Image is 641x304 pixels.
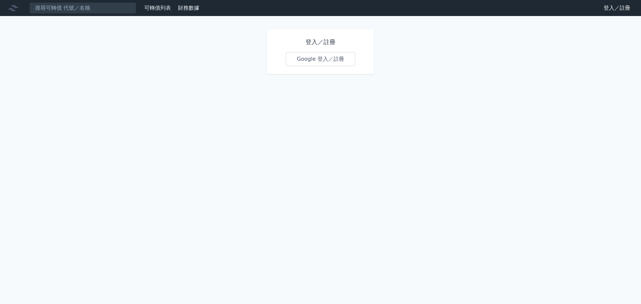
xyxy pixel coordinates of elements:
a: 可轉債列表 [144,5,171,11]
a: 財務數據 [178,5,199,11]
a: Google 登入／註冊 [286,52,355,66]
h1: 登入／註冊 [286,37,355,47]
a: 登入／註冊 [598,3,636,13]
input: 搜尋可轉債 代號／名稱 [29,2,136,14]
